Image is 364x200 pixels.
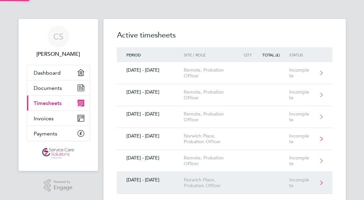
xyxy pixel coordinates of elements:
a: [DATE] - [DATE]Remote, Probation OfficerIncomplete [117,106,332,128]
a: Timesheets [27,96,90,110]
div: Incomplete [289,177,319,189]
a: [DATE] - [DATE]Norwich Place, Probation OfficerIncomplete [117,172,332,194]
span: Payments [34,130,57,137]
a: Invoices [27,111,90,126]
div: Norwich Place, Probation Officer [184,133,240,145]
span: CS [53,32,63,41]
div: Norwich Place, Probation Officer [184,177,240,189]
nav: Main navigation [19,19,98,171]
span: Engage [54,185,72,191]
div: Site / Role [184,52,240,57]
div: Incomplete [289,89,319,101]
div: Incomplete [289,155,319,167]
span: Documents [34,85,62,91]
div: Remote, Probation Officer [184,89,240,101]
a: CS[PERSON_NAME] [27,26,90,58]
a: Documents [27,80,90,95]
h2: Active timesheets [117,30,332,47]
div: Incomplete [289,111,319,123]
div: [DATE] - [DATE] [117,67,184,73]
span: Powered by [54,179,72,185]
a: Powered byEngage [44,179,72,192]
div: [DATE] - [DATE] [117,133,184,139]
a: [DATE] - [DATE]Remote, Probation OfficerIncomplete [117,62,332,84]
a: Go to home page [27,148,90,159]
span: Timesheets [34,100,62,106]
div: Total (£) [261,52,289,57]
a: Payments [27,126,90,141]
div: [DATE] - [DATE] [117,89,184,95]
a: [DATE] - [DATE]Remote, Probation OfficerIncomplete [117,84,332,106]
span: Dashboard [34,70,61,76]
div: Remote, Probation Officer [184,155,240,167]
div: [DATE] - [DATE] [117,111,184,117]
div: Remote, Probation Officer [184,111,240,123]
span: Invoices [34,115,54,122]
img: servicecare-logo-retina.png [42,148,74,159]
a: Dashboard [27,65,90,80]
span: Cherrelle Sangster [27,50,90,58]
div: Incomplete [289,133,319,145]
a: [DATE] - [DATE]Norwich Place, Probation OfficerIncomplete [117,128,332,150]
div: [DATE] - [DATE] [117,155,184,161]
div: Qty [240,52,261,57]
div: [DATE] - [DATE] [117,177,184,183]
span: Period [126,52,141,57]
div: Incomplete [289,67,319,79]
div: Status [289,52,319,57]
a: [DATE] - [DATE]Remote, Probation OfficerIncomplete [117,150,332,172]
div: Remote, Probation Officer [184,67,240,79]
